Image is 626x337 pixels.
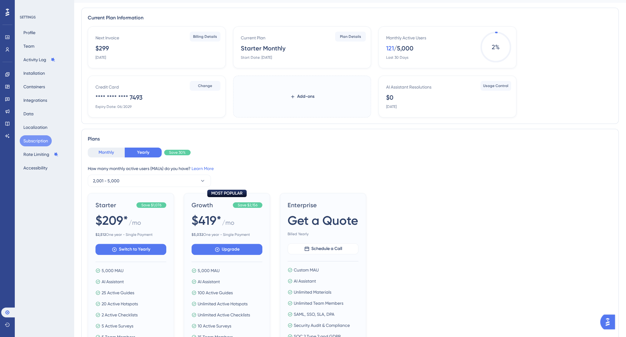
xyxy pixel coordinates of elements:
span: One year - Single Payment [95,232,166,237]
span: 10 Active Surveys [198,322,231,330]
span: 100 Active Guides [198,289,233,296]
span: Plan Details [340,34,361,39]
div: [DATE] [95,55,106,60]
div: MOST POPULAR [207,190,247,197]
span: Usage Control [483,83,508,88]
button: Billing Details [190,32,220,42]
button: Rate Limiting [20,149,62,160]
span: $209* [95,212,128,229]
span: 2 % [480,32,511,62]
button: Team [20,41,38,52]
span: $419* [192,212,221,229]
div: Plans [88,135,612,143]
span: Get a Quote [288,212,358,229]
span: SAML, SSO, SLA, DPA [294,311,334,318]
span: Starter [95,201,134,209]
button: Upgrade [192,244,262,255]
div: $299 [95,44,109,53]
div: Current Plan Information [88,14,612,22]
span: 5,000 MAU [198,267,220,274]
a: Learn More [192,166,214,171]
span: 5,000 MAU [102,267,123,274]
span: AI Assistant [294,277,316,285]
button: Data [20,108,37,119]
span: / mo [222,218,234,230]
div: Start Date: [DATE] [241,55,272,60]
b: $ 5,032 [192,232,203,237]
div: How many monthly active users (MAUs) do you have? [88,165,612,172]
div: Credit Card [95,83,119,91]
div: AI Assistant Resolutions [386,83,431,91]
span: Security Audit & Compliance [294,322,350,329]
div: 121 [386,44,394,53]
button: Subscription [20,135,52,146]
button: Yearly [125,148,162,157]
span: Growth [192,201,230,209]
button: Change [190,81,220,91]
div: Starter Monthly [241,44,285,53]
span: One year - Single Payment [192,232,262,237]
span: AI Assistant [102,278,124,285]
iframe: UserGuiding AI Assistant Launcher [600,313,619,331]
span: Enterprise [288,201,358,209]
button: Switch to Yearly [95,244,166,255]
button: Add-ons [280,91,324,102]
span: Save $1,076 [141,203,161,208]
button: Containers [20,81,49,92]
span: Billing Details [193,34,217,39]
span: 25 Active Guides [102,289,134,296]
span: Upgrade [222,246,240,253]
button: Activity Log [20,54,59,65]
button: Schedule a Call [288,243,358,254]
span: 5 Active Surveys [102,322,133,330]
span: Unlimited Team Members [294,299,343,307]
div: Next Invoice [95,34,119,42]
div: SETTINGS [20,15,70,20]
div: Monthly Active Users [386,34,426,42]
button: Usage Control [480,81,511,91]
button: Localization [20,122,51,133]
button: Installation [20,68,49,79]
div: Expiry Date: 06/2029 [95,104,131,109]
button: 2,001 - 5,000 [88,175,211,187]
span: Add-ons [297,93,314,100]
span: Change [198,83,212,88]
span: Billed Yearly [288,232,358,236]
button: Accessibility [20,162,51,173]
button: Monthly [88,148,125,157]
span: Unlimited Active Hotspots [198,300,248,307]
div: $0 [386,93,394,102]
span: AI Assistant [198,278,220,285]
span: 2,001 - 5,000 [93,177,119,184]
button: Plan Details [335,32,366,42]
button: Profile [20,27,39,38]
b: $ 2,512 [95,232,106,237]
span: Save 30% [169,150,186,155]
div: Current Plan [241,34,265,42]
div: [DATE] [386,104,397,109]
span: Switch to Yearly [119,246,150,253]
span: 20 Active Hotspots [102,300,138,307]
button: Integrations [20,95,51,106]
span: 2 Active Checklists [102,311,138,319]
span: / mo [129,218,141,230]
span: Save $2,156 [238,203,257,208]
div: / 5,000 [394,44,414,53]
span: Schedule a Call [311,245,342,252]
span: Unlimited Active Checklists [198,311,250,319]
span: Unlimited Materials [294,288,331,296]
span: Custom MAU [294,266,319,274]
div: Last 30 Days [386,55,408,60]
